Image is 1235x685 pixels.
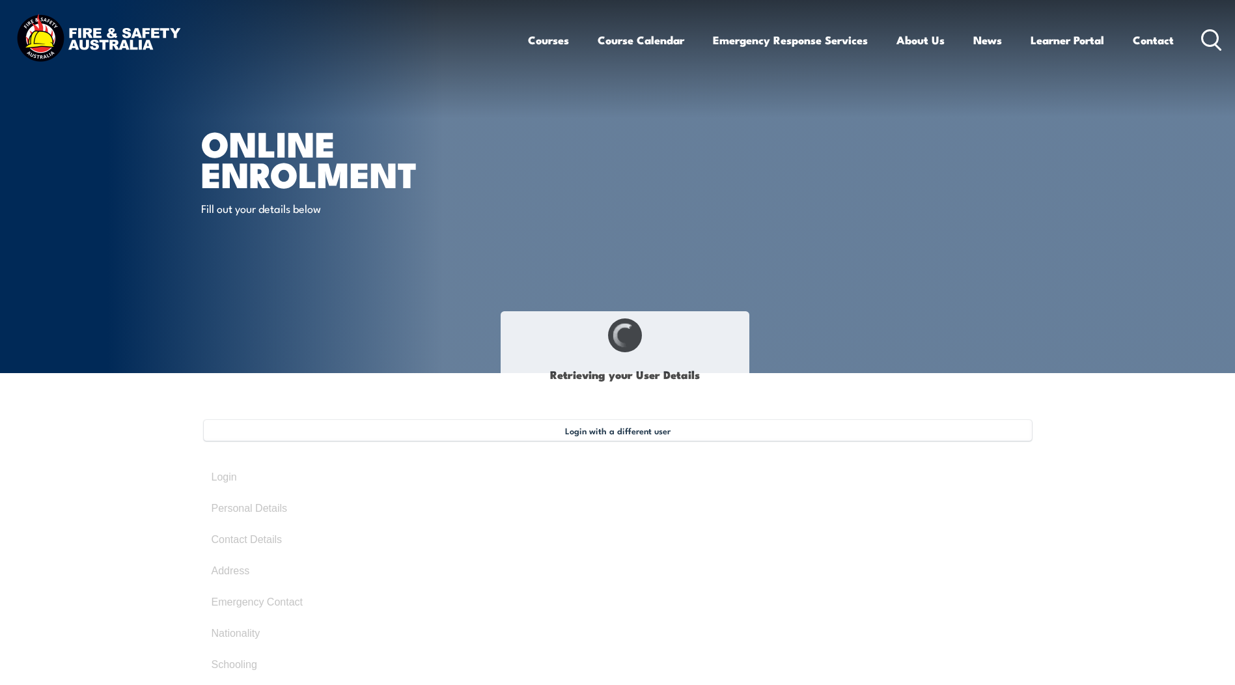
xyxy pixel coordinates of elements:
a: Contact [1133,23,1174,57]
h1: Online Enrolment [201,128,523,188]
a: About Us [896,23,945,57]
p: Fill out your details below [201,201,439,216]
span: Login with a different user [565,425,671,436]
a: Learner Portal [1031,23,1104,57]
a: News [973,23,1002,57]
a: Courses [528,23,569,57]
a: Course Calendar [598,23,684,57]
h1: Retrieving your User Details [508,359,742,390]
a: Emergency Response Services [713,23,868,57]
